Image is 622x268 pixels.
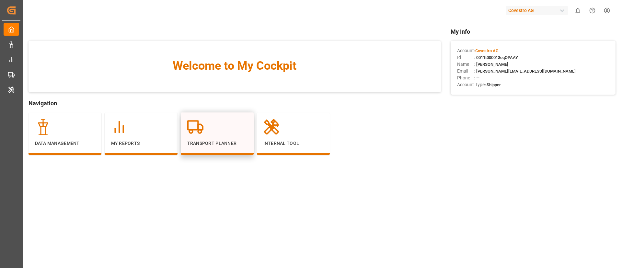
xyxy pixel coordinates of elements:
button: Covestro AG [506,4,570,17]
span: : 0011t000013eqOPAAY [474,55,518,60]
span: Account [457,47,474,54]
p: Internal Tool [263,140,323,147]
span: Id [457,54,474,61]
span: Phone [457,75,474,81]
span: : [PERSON_NAME][EMAIL_ADDRESS][DOMAIN_NAME] [474,69,576,74]
div: Covestro AG [506,6,568,15]
span: : [474,48,499,53]
span: : Shipper [485,82,501,87]
button: show 0 new notifications [570,3,585,18]
span: My Info [451,27,616,36]
span: : [PERSON_NAME] [474,62,508,67]
span: Welcome to My Cockpit [41,57,428,75]
button: Help Center [585,3,600,18]
p: Data Management [35,140,95,147]
span: Covestro AG [475,48,499,53]
span: Navigation [29,99,441,108]
p: My Reports [111,140,171,147]
span: Account Type [457,81,485,88]
p: Transport Planner [187,140,247,147]
span: Name [457,61,474,68]
span: : — [474,76,479,80]
span: Email [457,68,474,75]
